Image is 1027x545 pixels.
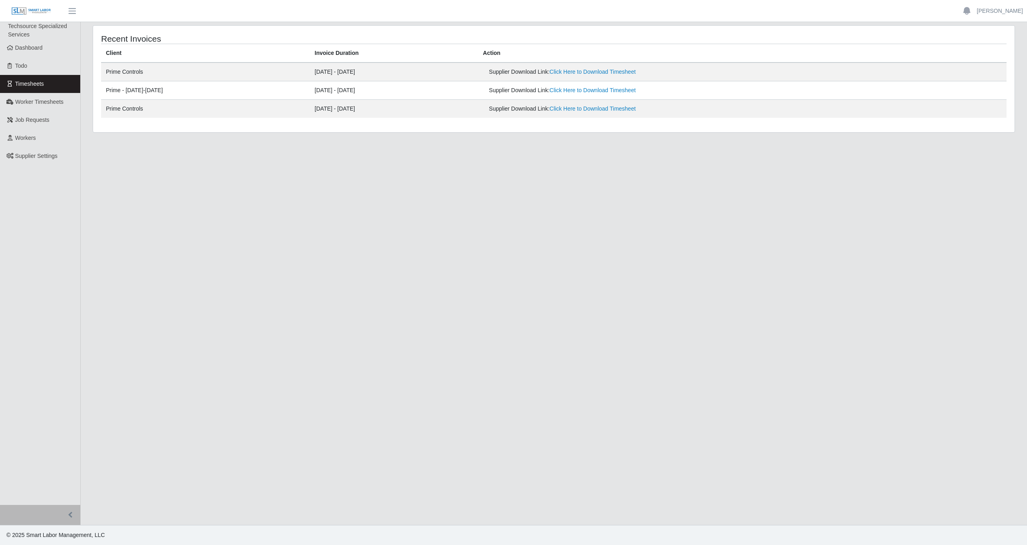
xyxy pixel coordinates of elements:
[101,81,310,100] td: Prime - [DATE]-[DATE]
[101,100,310,118] td: Prime Controls
[15,117,50,123] span: Job Requests
[6,532,105,538] span: © 2025 Smart Labor Management, LLC
[550,69,636,75] a: Click Here to Download Timesheet
[15,153,58,159] span: Supplier Settings
[15,44,43,51] span: Dashboard
[310,81,478,100] td: [DATE] - [DATE]
[489,68,823,76] div: Supplier Download Link:
[489,105,823,113] div: Supplier Download Link:
[101,44,310,63] th: Client
[8,23,67,38] span: Techsource Specialized Services
[11,7,51,16] img: SLM Logo
[489,86,823,95] div: Supplier Download Link:
[15,81,44,87] span: Timesheets
[550,87,636,93] a: Click Here to Download Timesheet
[310,63,478,81] td: [DATE] - [DATE]
[310,100,478,118] td: [DATE] - [DATE]
[15,135,36,141] span: Workers
[550,105,636,112] a: Click Here to Download Timesheet
[101,34,471,44] h4: Recent Invoices
[15,99,63,105] span: Worker Timesheets
[15,63,27,69] span: Todo
[101,63,310,81] td: Prime Controls
[310,44,478,63] th: Invoice Duration
[478,44,1007,63] th: Action
[977,7,1023,15] a: [PERSON_NAME]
